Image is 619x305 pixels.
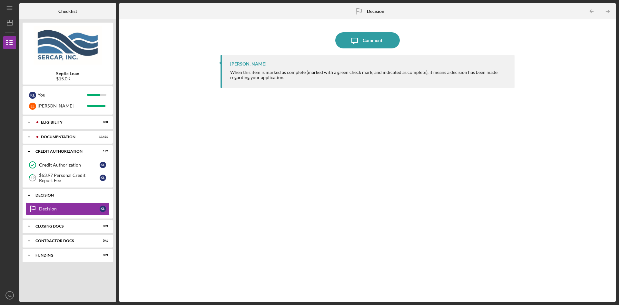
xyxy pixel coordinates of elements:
[96,224,108,228] div: 0 / 3
[26,158,110,171] a: Credit AuthorizationKL
[100,175,106,181] div: K L
[35,239,92,243] div: Contractor Docs
[41,120,92,124] div: Eligibility
[38,89,87,100] div: You
[29,103,36,110] div: L L
[56,76,79,81] div: $15.0K
[35,149,92,153] div: CREDIT AUTHORIZATION
[3,289,16,302] button: KL
[96,239,108,243] div: 0 / 1
[367,9,384,14] b: Decision
[58,9,77,14] b: Checklist
[31,176,35,180] tspan: 19
[26,202,110,215] a: DecisionKL
[35,253,92,257] div: Funding
[8,294,12,297] text: KL
[35,193,105,197] div: Decision
[29,92,36,99] div: K L
[96,120,108,124] div: 8 / 8
[96,253,108,257] div: 0 / 3
[100,206,106,212] div: K L
[39,162,100,168] div: Credit Authorization
[26,171,110,184] a: 19$63.97 Personal Credit Report FeeKL
[38,100,87,111] div: [PERSON_NAME]
[41,135,92,139] div: Documentation
[35,224,92,228] div: CLOSING DOCS
[100,162,106,168] div: K L
[230,70,508,80] div: When this item is marked as complete (marked with a green check mark, and indicated as complete),...
[39,173,100,183] div: $63.97 Personal Credit Report Fee
[363,32,382,48] div: Comment
[96,149,108,153] div: 1 / 2
[335,32,400,48] button: Comment
[56,71,79,76] b: Septic Loan
[39,206,100,211] div: Decision
[96,135,108,139] div: 11 / 11
[23,26,113,65] img: Product logo
[230,61,266,66] div: [PERSON_NAME]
